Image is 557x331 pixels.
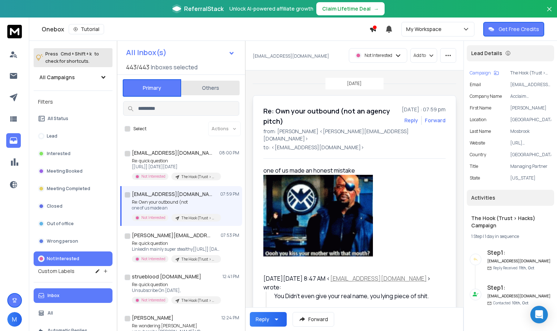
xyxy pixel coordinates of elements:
h6: [EMAIL_ADDRESS][DOMAIN_NAME] [487,293,551,299]
h3: Filters [34,97,112,107]
p: 12:41 PM [222,274,239,280]
span: 10th, Oct [512,300,529,305]
div: You Didn’t even give your real name, you lying piece of shit. [274,292,440,300]
button: Campaign [470,70,499,76]
span: Cmd + Shift + k [60,50,93,58]
div: Open Intercom Messenger [530,306,548,323]
p: [US_STATE] [510,175,551,181]
div: Forward [425,117,446,124]
h6: Step 1 : [487,283,551,292]
p: The Hook (Trust > Hacks) Campaign [182,215,217,221]
button: All Campaigns [34,70,112,85]
div: Onebox [42,24,369,34]
p: Unlock AI-powered affiliate growth [229,5,313,12]
p: Country [470,152,486,158]
button: Closed [34,199,112,213]
p: My Workspace [406,26,445,33]
span: 1 day in sequence [485,233,519,239]
button: Forward [293,312,334,327]
button: Wrong person [34,234,112,249]
h1: [PERSON_NAME] [132,314,173,322]
p: Campaign [470,70,491,76]
p: LinkedIn mainly super stealthy[[URL]] [DATE][DATE], [132,246,220,252]
p: 12:24 PM [221,315,239,321]
p: location [470,117,487,123]
h1: Re: Own your outbound (not an agency pitch) [263,106,397,126]
button: M [7,312,22,327]
p: [EMAIL_ADDRESS][DOMAIN_NAME] [253,53,329,59]
button: All [34,306,112,320]
button: Close banner [545,4,554,22]
p: The Hook (Trust > Hacks) Campaign [510,70,551,76]
p: [[URL]] [DATE][DATE] [132,164,220,170]
label: Select [133,126,146,132]
p: one of us made an [132,205,220,211]
p: Acclaim Communications [510,93,551,99]
button: Interested [34,146,112,161]
p: Not Interested [141,297,165,303]
p: 08:00 PM [219,150,239,156]
h1: All Campaigns [39,74,75,81]
h1: All Inbox(s) [126,49,167,56]
p: Inbox [47,293,60,299]
p: Re: quick question [132,158,220,164]
h1: [EMAIL_ADDRESS][DOMAIN_NAME] [132,190,212,198]
p: Wrong person [47,238,78,244]
p: Re: Own your outbound (not [132,199,220,205]
p: title [470,163,478,169]
span: 1 Step [471,233,482,239]
p: 07:59 PM [220,191,239,197]
p: Unsubscribe On [DATE], [132,288,220,293]
div: one of us made an honest mistake [263,166,440,257]
p: The Hook (Trust > Hacks) Campaign [182,257,217,262]
p: [DATE] [347,81,362,86]
h3: Custom Labels [38,268,75,275]
p: Contacted [493,300,529,306]
h1: The Hook (Trust > Hacks) Campaign [471,215,550,229]
button: Primary [123,79,181,97]
button: Others [181,80,240,96]
p: Managing Partner [510,163,551,169]
p: Email [470,82,481,88]
h6: Step 1 : [487,248,551,257]
p: Not Interested [47,256,79,262]
p: Get Free Credits [499,26,539,33]
button: Tutorial [69,24,104,34]
button: Inbox [34,288,112,303]
p: Meeting Completed [47,186,90,192]
p: First Name [470,105,491,111]
p: All Status [47,116,68,122]
button: Reply [250,312,287,327]
p: Meeting Booked [47,168,83,174]
a: [EMAIL_ADDRESS][DOMAIN_NAME] [330,274,427,282]
button: Lead [34,129,112,143]
p: [GEOGRAPHIC_DATA] [510,117,551,123]
h3: Inboxes selected [151,63,198,72]
p: Reply Received [493,265,534,271]
button: Reply [404,117,418,124]
p: from: [PERSON_NAME] <[PERSON_NAME][EMAIL_ADDRESS][DOMAIN_NAME]> [263,128,446,142]
p: [PERSON_NAME] [510,105,551,111]
p: Closed [47,203,62,209]
span: ReferralStack [184,4,224,13]
p: Re: wondering [PERSON_NAME] [132,323,218,329]
p: Press to check for shortcuts. [45,50,99,65]
p: to: <[EMAIL_ADDRESS][DOMAIN_NAME]> [263,144,446,151]
div: Reply [256,316,269,323]
p: Mosbrook [510,128,551,134]
h1: [EMAIL_ADDRESS][DOMAIN_NAME] [132,149,212,157]
p: [DATE] : 07:59 pm [402,106,446,113]
button: Meeting Completed [34,181,112,196]
p: website [470,140,485,146]
p: Lead Details [471,50,502,57]
button: Claim Lifetime Deal→ [316,2,385,15]
p: Not Interested [365,53,392,58]
span: → [374,5,379,12]
button: All Inbox(s) [120,45,241,60]
p: Add to [413,53,426,58]
h1: [PERSON_NAME][EMAIL_ADDRESS][PERSON_NAME][DOMAIN_NAME] [132,232,212,239]
p: Interested [47,151,70,157]
button: Meeting Booked [34,164,112,178]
